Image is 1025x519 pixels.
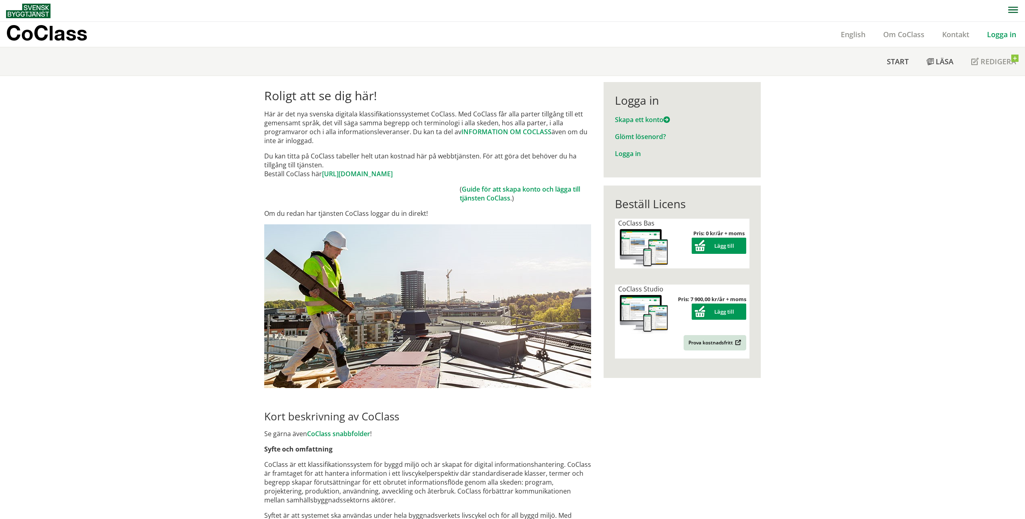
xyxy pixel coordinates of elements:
[460,185,591,203] td: ( .)
[693,230,745,237] strong: Pris: 0 kr/år + moms
[933,30,978,39] a: Kontakt
[264,209,591,218] p: Om du redan har tjänsten CoClass loggar du in direkt!
[6,4,51,18] img: Svensk Byggtjänst
[615,132,666,141] a: Glömt lösenord?
[264,224,591,388] img: login.jpg
[936,57,953,66] span: Läsa
[460,185,580,203] a: Guide för att skapa konto och lägga till tjänsten CoClass
[832,30,874,39] a: English
[734,340,741,346] img: Outbound.png
[618,228,670,268] img: coclass-license.jpg
[307,429,370,438] a: CoClass snabbfolder
[615,93,749,107] div: Logga in
[264,89,591,103] h1: Roligt att se dig här!
[874,30,933,39] a: Om CoClass
[264,429,591,438] p: Se gärna även !
[615,197,749,211] div: Beställ Licens
[615,115,670,124] a: Skapa ett konto
[6,22,105,47] a: CoClass
[264,410,591,423] h2: Kort beskrivning av CoClass
[887,57,909,66] span: Start
[684,335,746,350] a: Prova kostnadsfritt
[264,110,591,145] p: Här är det nya svenska digitala klassifikationssystemet CoClass. Med CoClass får alla parter till...
[692,242,746,249] a: Lägg till
[692,238,746,254] button: Lägg till
[461,127,551,136] a: INFORMATION OM COCLASS
[264,460,591,504] p: CoClass är ett klassifikationssystem för byggd miljö och är skapat för digital informationshanter...
[322,169,393,178] a: [URL][DOMAIN_NAME]
[678,295,746,303] strong: Pris: 7 900,00 kr/år + moms
[618,285,663,293] span: CoClass Studio
[692,308,746,315] a: Lägg till
[615,149,641,158] a: Logga in
[918,47,962,76] a: Läsa
[6,28,87,38] p: CoClass
[978,30,1025,39] a: Logga in
[878,47,918,76] a: Start
[264,445,333,454] strong: Syfte och omfattning
[692,304,746,320] button: Lägg till
[618,293,670,334] img: coclass-license.jpg
[264,152,591,178] p: Du kan titta på CoClass tabeller helt utan kostnad här på webbtjänsten. För att göra det behöver ...
[618,219,655,228] span: CoClass Bas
